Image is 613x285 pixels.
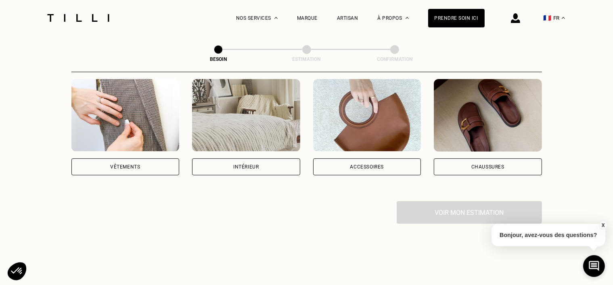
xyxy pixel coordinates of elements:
img: menu déroulant [562,17,565,19]
img: Chaussures [434,79,542,152]
div: Besoin [178,56,259,62]
p: Bonjour, avez-vous des questions? [492,224,605,246]
a: Prendre soin ici [428,9,485,27]
span: 🇫🇷 [544,14,552,22]
div: Confirmation [354,56,435,62]
img: Menu déroulant [274,17,278,19]
div: Accessoires [350,164,384,169]
img: Accessoires [313,79,421,152]
div: Intérieur [233,164,259,169]
button: X [599,221,607,230]
img: Logo du service de couturière Tilli [44,14,112,22]
a: Artisan [337,15,358,21]
div: Vêtements [110,164,140,169]
img: icône connexion [511,13,520,23]
a: Marque [297,15,318,21]
img: Vêtements [71,79,180,152]
div: Chaussures [471,164,504,169]
div: Estimation [266,56,347,62]
img: Menu déroulant à propos [406,17,409,19]
img: Intérieur [192,79,300,152]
